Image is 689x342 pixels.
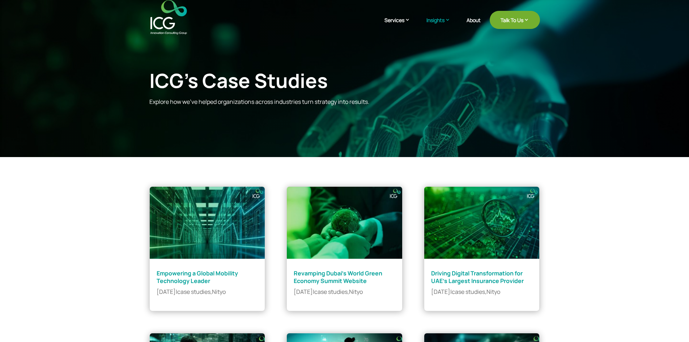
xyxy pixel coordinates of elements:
a: Talk To Us [490,11,540,29]
a: case studies [314,288,348,296]
img: Empowering a Global Mobility Technology Leader [149,186,265,259]
a: Revamping Dubai’s World Green Economy Summit Website [294,269,382,285]
img: Revamping Dubai’s World Green Economy Summit Website [286,186,402,259]
a: Services [384,16,417,34]
a: About [467,17,481,34]
a: Nityo [486,288,500,296]
a: case studies [452,288,485,296]
span: [DATE] [294,288,313,296]
a: case studies [177,288,210,296]
div: ICG’s Case Studies [149,69,450,92]
span: [DATE] [157,288,176,296]
a: Empowering a Global Mobility Technology Leader [157,269,238,285]
p: | , [294,288,395,295]
span: Explore how we’ve helped organizations across industries turn strategy into results. [149,98,369,106]
p: | , [157,288,258,295]
a: Insights [426,16,458,34]
img: Driving Digital Transformation for UAE’s Largest Insurance Provider [424,186,540,259]
p: | , [431,288,532,295]
span: [DATE] [431,288,450,296]
a: Nityo [212,288,226,296]
a: Driving Digital Transformation for UAE’s Largest Insurance Provider [431,269,524,285]
a: Nityo [349,288,363,296]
